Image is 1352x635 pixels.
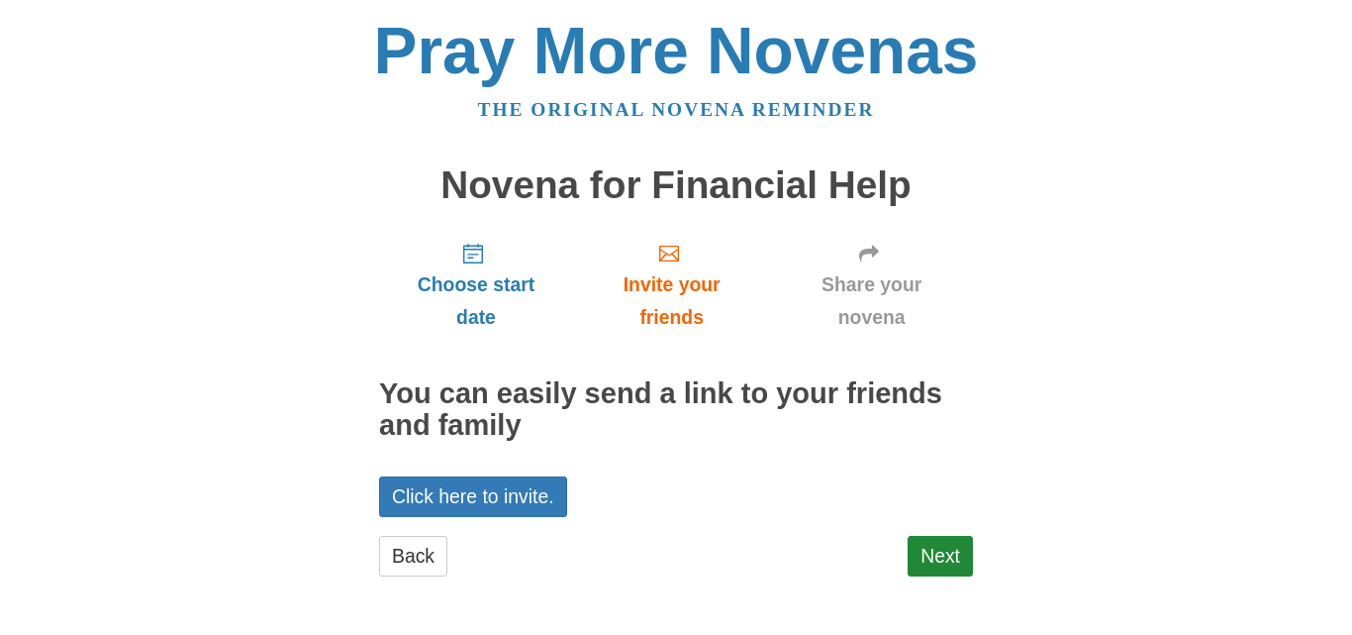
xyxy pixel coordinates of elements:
[399,268,553,334] span: Choose start date
[573,226,770,344] a: Invite your friends
[770,226,973,344] a: Share your novena
[478,99,875,120] a: The original novena reminder
[908,536,973,577] a: Next
[379,226,573,344] a: Choose start date
[379,164,973,207] h1: Novena for Financial Help
[379,476,567,517] a: Click here to invite.
[379,378,973,442] h2: You can easily send a link to your friends and family
[374,14,979,87] a: Pray More Novenas
[379,536,447,577] a: Back
[790,268,953,334] span: Share your novena
[593,268,750,334] span: Invite your friends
